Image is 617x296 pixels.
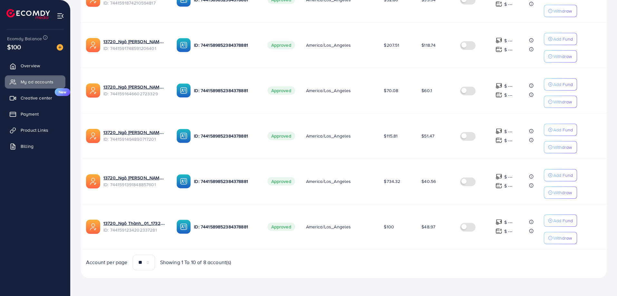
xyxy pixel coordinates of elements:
span: America/Los_Angeles [306,42,351,48]
span: ID: 7441591748591206401 [103,45,166,52]
span: Overview [21,62,40,69]
img: ic-ads-acc.e4c84228.svg [86,129,100,143]
span: Creative center [21,95,52,101]
span: $100 [7,42,21,52]
p: $ --- [504,91,512,99]
a: 13720_Ngô Thành_01_1732630486593 [103,220,166,226]
button: Withdraw [544,141,577,153]
span: $115.81 [384,133,398,139]
img: ic-ads-acc.e4c84228.svg [86,174,100,188]
img: top-up amount [496,1,502,7]
p: $ --- [504,0,512,8]
span: ID: 7441591234202337281 [103,227,166,233]
img: ic-ba-acc.ded83a64.svg [177,174,191,188]
button: Add Fund [544,169,577,181]
div: <span class='underline'>13720_Ngô Thành _03_1732630551077</span></br>7441591494890717201 [103,129,166,142]
p: $ --- [504,82,512,90]
img: ic-ads-acc.e4c84228.svg [86,83,100,98]
span: ID: 7441591494890717201 [103,136,166,142]
p: Withdraw [553,53,572,60]
button: Withdraw [544,50,577,62]
span: $734.32 [384,178,400,185]
p: ID: 7441589852384378881 [194,41,257,49]
button: Add Fund [544,124,577,136]
img: top-up amount [496,219,502,225]
a: Payment [5,108,65,120]
p: Withdraw [553,143,572,151]
span: Approved [267,86,295,95]
img: ic-ba-acc.ded83a64.svg [177,220,191,234]
img: top-up amount [496,128,502,135]
button: Add Fund [544,33,577,45]
div: <span class='underline'>13720_Ngô Thành_01_1732630486593</span></br>7441591234202337281 [103,220,166,233]
span: Approved [267,41,295,49]
a: 13720_Ngô [PERSON_NAME] _03_1732630551077 [103,129,166,136]
button: Withdraw [544,5,577,17]
p: $ --- [504,173,512,181]
span: ID: 7441591646602723329 [103,91,166,97]
a: 13720_Ngô [PERSON_NAME] _05_1732630602998 [103,38,166,45]
span: Approved [267,177,295,186]
span: $40.56 [421,178,436,185]
img: ic-ba-acc.ded83a64.svg [177,38,191,52]
p: $ --- [504,128,512,135]
span: $48.97 [421,224,435,230]
span: America/Los_Angeles [306,178,351,185]
button: Add Fund [544,78,577,91]
div: <span class='underline'>13720_Ngô Thành _04_1732630579207</span></br>7441591646602723329 [103,84,166,97]
span: $60.1 [421,87,432,94]
a: My ad accounts [5,75,65,88]
p: Withdraw [553,98,572,106]
span: Ecomdy Balance [7,35,42,42]
a: Overview [5,59,65,72]
span: Product Links [21,127,48,133]
p: $ --- [504,227,512,235]
button: Withdraw [544,96,577,108]
img: top-up amount [496,182,502,189]
span: Billing [21,143,34,149]
img: ic-ads-acc.e4c84228.svg [86,220,100,234]
p: $ --- [504,218,512,226]
p: Add Fund [553,35,573,43]
img: ic-ba-acc.ded83a64.svg [177,129,191,143]
p: ID: 7441589852384378881 [194,132,257,140]
span: Approved [267,223,295,231]
img: image [57,44,63,51]
img: menu [57,12,64,20]
img: ic-ba-acc.ded83a64.svg [177,83,191,98]
p: Withdraw [553,234,572,242]
p: ID: 7441589852384378881 [194,223,257,231]
span: Approved [267,132,295,140]
div: <span class='underline'>13720_Ngô Thành _02_1732630523463</span></br>7441591391848857601 [103,175,166,188]
span: $118.74 [421,42,436,48]
p: ID: 7441589852384378881 [194,87,257,94]
span: Showing 1 To 10 of 8 account(s) [160,259,231,266]
span: New [55,88,70,96]
a: Billing [5,140,65,153]
span: $207.51 [384,42,399,48]
p: Add Fund [553,171,573,179]
p: Add Fund [553,126,573,134]
p: Add Fund [553,217,573,224]
img: top-up amount [496,137,502,144]
span: Payment [21,111,39,117]
span: My ad accounts [21,79,53,85]
iframe: Chat [590,267,612,291]
span: Account per page [86,259,128,266]
p: $ --- [504,182,512,190]
img: top-up amount [496,46,502,53]
span: $51.47 [421,133,434,139]
a: Product Links [5,124,65,137]
a: Creative centerNew [5,91,65,104]
img: top-up amount [496,228,502,234]
span: $70.08 [384,87,398,94]
a: 13720_Ngô [PERSON_NAME] _02_1732630523463 [103,175,166,181]
p: Withdraw [553,189,572,196]
p: $ --- [504,37,512,44]
button: Withdraw [544,186,577,199]
img: logo [6,9,50,19]
a: 13720_Ngô [PERSON_NAME] _04_1732630579207 [103,84,166,90]
span: ID: 7441591391848857601 [103,181,166,188]
span: $100 [384,224,394,230]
